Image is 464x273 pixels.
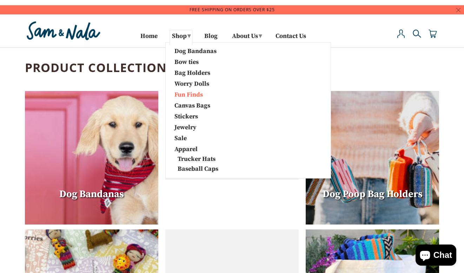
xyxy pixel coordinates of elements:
a: Canvas Bags [169,100,243,110]
a: Shop▾ [170,30,192,45]
a: Trucker Hats [169,155,251,163]
a: Bag Holders [169,68,243,77]
a: Dog Bandanas [169,46,243,55]
a: Free Shipping on orders over $25 [190,7,275,13]
a: Baseball Caps [169,165,251,173]
h1: Product Collections [25,47,439,84]
img: Dog Bandanas [25,91,158,225]
a: Contact Us [276,34,306,45]
span: Dog Poop Bag Holders [323,188,423,200]
img: user-icon [397,30,405,38]
img: Dog Poop Bag Holders [306,91,439,225]
a: Blog [204,34,218,45]
inbox-online-store-chat: Shopify online store chat [413,245,458,267]
a: About Us▾ [230,30,264,45]
span: ▾ [259,32,262,40]
a: Sale [169,133,243,142]
img: Sam & Nala [25,20,102,42]
a: Worry Dolls [169,79,243,88]
a: Jewelry [169,122,243,131]
a: Bow ties [169,57,243,66]
a: Fun Finds [169,90,243,99]
img: search-icon [413,30,421,38]
a: My Account [397,30,405,45]
a: Search [413,30,421,45]
a: Stickers [169,111,243,121]
a: Home [140,34,158,45]
span: ▾ [187,32,191,40]
span: Dog Bandanas [59,188,124,200]
img: cart-icon [429,30,437,38]
a: Apparel [169,144,243,153]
